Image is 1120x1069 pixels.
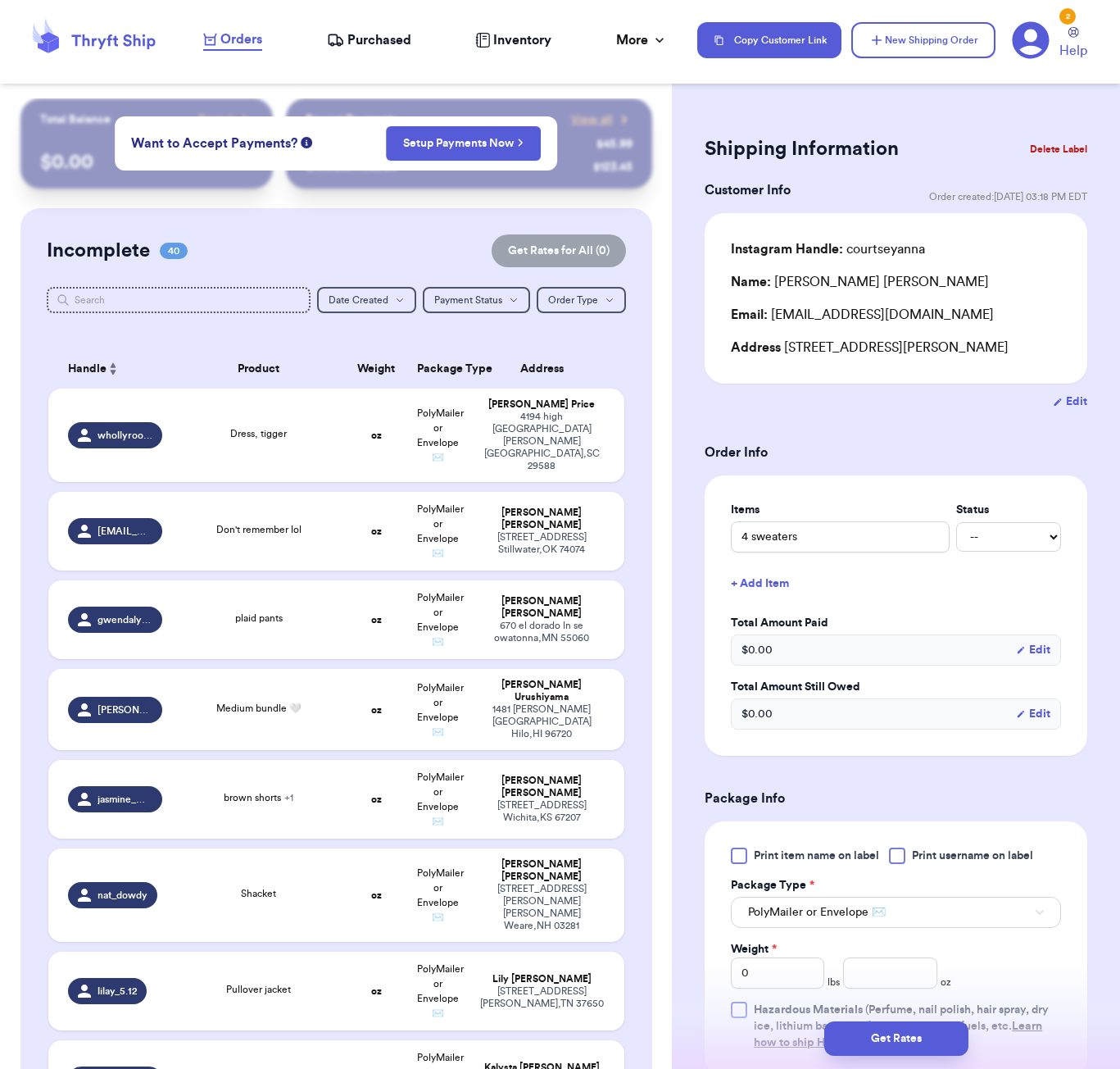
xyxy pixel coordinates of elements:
[40,111,111,128] p: Total Balance
[371,890,382,900] strong: oz
[731,239,925,259] div: courtseyanna
[705,180,791,200] h3: Customer Info
[1016,642,1050,658] button: Edit
[479,531,605,556] div: [STREET_ADDRESS] Stillwater , OK 74074
[824,1021,968,1056] button: Get Rates
[216,703,302,713] span: Medium bundle 🤍
[371,615,382,625] strong: oz
[475,30,551,50] a: Inventory
[386,126,541,161] button: Setup Payments Now
[317,287,416,313] button: Date Created
[741,706,773,722] span: $ 0.00
[97,985,137,998] span: lilay_5.12
[929,190,1087,203] span: Order created: [DATE] 03:18 PM EDT
[731,341,781,354] span: Address
[479,411,605,472] div: 4194 high [GEOGRAPHIC_DATA][PERSON_NAME] [GEOGRAPHIC_DATA] , SC 29588
[537,287,626,313] button: Order Type
[198,111,253,128] a: Payout
[198,111,234,128] span: Payout
[97,525,152,538] span: [EMAIL_ADDRESS][DOMAIN_NAME]
[371,986,382,996] strong: oz
[941,976,951,989] span: oz
[571,111,633,128] a: View all
[479,985,605,1010] div: [STREET_ADDRESS] [PERSON_NAME] , TN 37650
[97,889,147,902] span: nat_dowdy
[705,136,899,162] h2: Shipping Information
[912,848,1033,864] span: Print username on label
[479,620,605,644] div: 670 el dorado ln se owatonna , MN 55060
[417,593,464,647] span: PolyMailer or Envelope ✉️
[851,22,995,58] button: New Shipping Order
[479,398,605,411] div: [PERSON_NAME] Price
[131,134,297,153] span: Want to Accept Payments?
[417,683,464,737] span: PolyMailer or Envelope ✉️
[371,705,382,715] strong: oz
[417,964,464,1018] span: PolyMailer or Envelope ✉️
[97,793,152,806] span: jasmine_wang77
[754,1004,863,1016] span: Hazardous Materials
[479,679,605,703] div: [PERSON_NAME] Urushiyama
[731,941,777,958] label: Weight
[754,1004,1049,1049] span: (Perfume, nail polish, hair spray, dry ice, lithium batteries, firearms, lighters, fuels, etc. )
[306,111,397,128] p: Recent Payments
[479,858,605,883] div: [PERSON_NAME] [PERSON_NAME]
[731,615,1061,631] label: Total Amount Paid
[329,295,388,305] span: Date Created
[479,595,605,620] div: [PERSON_NAME] [PERSON_NAME]
[741,642,773,658] span: $ 0.00
[571,111,613,128] span: View all
[479,883,605,932] div: [STREET_ADDRESS][PERSON_NAME][PERSON_NAME] Weare , NH 03281
[697,22,841,58] button: Copy Customer Link
[203,30,262,51] a: Orders
[417,772,464,826] span: PolyMailer or Envelope ✉️
[548,295,598,305] span: Order Type
[327,30,411,50] a: Purchased
[216,525,302,534] span: Don't remember lol
[235,613,283,623] span: plaid pants
[731,275,771,289] span: Name:
[956,502,1061,518] label: Status
[68,361,107,378] span: Handle
[731,305,1061,325] div: [EMAIL_ADDRESS][DOMAIN_NAME]
[748,904,886,921] span: PolyMailer or Envelope ✉️
[731,272,989,292] div: [PERSON_NAME] [PERSON_NAME]
[479,507,605,531] div: [PERSON_NAME] [PERSON_NAME]
[469,349,624,389] th: Address
[724,566,1068,602] button: + Add Item
[241,889,276,898] span: Shacket
[479,703,605,740] div: 1481 [PERSON_NAME][GEOGRAPHIC_DATA] Hilo , HI 96720
[97,429,152,442] span: whollyrootedwellness
[403,135,524,152] a: Setup Payments Now
[731,679,1061,695] label: Total Amount Still Owed
[828,976,840,989] span: lbs
[40,149,253,175] p: $ 0.00
[731,897,1061,928] button: PolyMailer or Envelope ✉️
[731,502,950,518] label: Items
[417,868,464,922] span: PolyMailer or Envelope ✉️
[754,848,879,864] span: Print item name on label
[345,349,407,389] th: Weight
[1059,41,1087,61] span: Help
[1059,27,1087,61] a: Help
[47,238,150,264] h2: Incomplete
[224,793,293,803] span: brown shorts
[97,703,152,716] span: [PERSON_NAME].hi
[616,30,668,50] div: More
[371,526,382,536] strong: oz
[284,793,293,803] span: + 1
[407,349,469,389] th: Package Type
[479,775,605,799] div: [PERSON_NAME] [PERSON_NAME]
[479,973,605,985] div: Lily [PERSON_NAME]
[417,504,464,558] span: PolyMailer or Envelope ✉️
[492,234,626,267] button: Get Rates for All (0)
[493,30,551,50] span: Inventory
[107,359,120,379] button: Sort ascending
[705,789,1087,808] h3: Package Info
[220,30,262,49] span: Orders
[731,243,843,256] span: Instagram Handle:
[1053,393,1087,410] button: Edit
[230,429,287,439] span: Dress, tigger
[1016,706,1050,722] button: Edit
[172,349,346,389] th: Product
[434,295,502,305] span: Payment Status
